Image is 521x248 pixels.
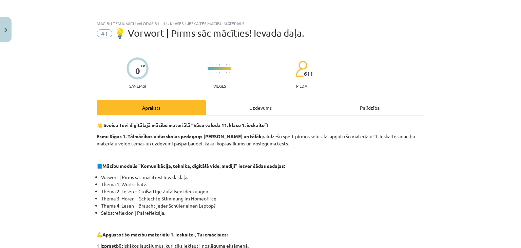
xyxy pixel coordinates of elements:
[97,29,112,37] span: #1
[4,28,7,32] img: icon-close-lesson-0947bae3869378f0d4975bcd49f059093ad1ed9edebbc8119c70593378902aed.svg
[101,195,424,202] li: Thema 3: Hören – Schlechte Stimmung im Homeoffice.
[97,100,206,115] div: Apraksts
[223,64,223,66] img: icon-short-line-57e1e144782c952c97e751825c79c345078a6d821885a25fce030b3d8c18986b.svg
[296,84,307,88] p: pilda
[97,21,424,26] div: Mācību tēma: Vācu valodas b1 - 11. klases 1.ieskaites mācību materiāls
[97,122,268,128] strong: 👋 Sveicu Tevi digitālajā mācību materiālā “Vācu valoda 11. klase 1. ieskaite”!
[223,72,223,73] img: icon-short-line-57e1e144782c952c97e751825c79c345078a6d821885a25fce030b3d8c18986b.svg
[97,162,424,170] p: 📘
[229,64,230,66] img: icon-short-line-57e1e144782c952c97e751825c79c345078a6d821885a25fce030b3d8c18986b.svg
[101,181,424,188] li: Thema 1: Wortschatz.
[140,64,145,68] span: XP
[101,188,424,195] li: Thema 2: Lesen – Großartige Zufallsentdeckungen.
[212,72,213,73] img: icon-short-line-57e1e144782c952c97e751825c79c345078a6d821885a25fce030b3d8c18986b.svg
[229,72,230,73] img: icon-short-line-57e1e144782c952c97e751825c79c345078a6d821885a25fce030b3d8c18986b.svg
[102,231,228,237] strong: Apgūstot šo mācību materiālu 1. ieskaitei, Tu iemācīsies:
[219,64,220,66] img: icon-short-line-57e1e144782c952c97e751825c79c345078a6d821885a25fce030b3d8c18986b.svg
[97,133,424,147] p: palīdzēšu spert pirmos soļus, lai apgūtu šo materiālu! 1. ieskaites mācību materiālu veido tēmas ...
[304,71,313,77] span: 611
[114,28,304,39] span: 💡 Vorwort | Pirms sāc mācīties! Ievada daļa.
[226,72,227,73] img: icon-short-line-57e1e144782c952c97e751825c79c345078a6d821885a25fce030b3d8c18986b.svg
[226,64,227,66] img: icon-short-line-57e1e144782c952c97e751825c79c345078a6d821885a25fce030b3d8c18986b.svg
[206,100,315,115] div: Uzdevums
[102,163,285,169] strong: Mācību modulis "Komunikācija, tehnika, digitālā vide, mediji" ietver šādas sadaļas:
[219,72,220,73] img: icon-short-line-57e1e144782c952c97e751825c79c345078a6d821885a25fce030b3d8c18986b.svg
[101,202,424,209] li: Thema 4: Lesen – Braucht jeder Schüler einen Laptop?
[315,100,424,115] div: Palīdzība
[101,174,424,181] li: Vorwort | Pirms sāc mācīties! Ievada daļa.
[295,60,307,77] img: students-c634bb4e5e11cddfef0936a35e636f08e4e9abd3cc4e673bd6f9a4125e45ecb1.svg
[135,66,140,76] div: 0
[213,84,226,88] p: Viegls
[101,209,424,216] li: Selbstreflexion | Pašrefleksija.
[97,231,424,238] p: 💪
[209,62,210,75] img: icon-long-line-d9ea69661e0d244f92f715978eff75569469978d946b2353a9bb055b3ed8787d.svg
[212,64,213,66] img: icon-short-line-57e1e144782c952c97e751825c79c345078a6d821885a25fce030b3d8c18986b.svg
[127,84,149,88] p: Saņemsi
[97,133,262,139] strong: Esmu Rīgas 1. Tālmācības vidusskolas pedagogs [PERSON_NAME] un tālāk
